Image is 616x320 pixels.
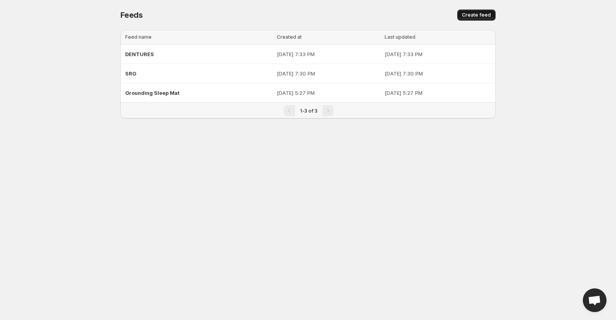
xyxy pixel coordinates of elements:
p: [DATE] 7:30 PM [385,70,491,77]
span: Create feed [462,12,491,18]
span: Created at [277,34,302,40]
nav: Pagination [120,102,496,119]
span: Feed name [125,34,152,40]
button: Create feed [457,9,496,21]
span: SRG [125,70,136,77]
p: [DATE] 5:27 PM [385,89,491,97]
span: Grounding Sleep Mat [125,90,180,96]
p: [DATE] 7:30 PM [277,70,380,77]
span: Feeds [120,10,143,20]
a: Open chat [583,288,607,312]
p: [DATE] 5:27 PM [277,89,380,97]
span: 1-3 of 3 [300,108,317,114]
span: DENTURES [125,51,154,57]
p: [DATE] 7:33 PM [385,50,491,58]
p: [DATE] 7:33 PM [277,50,380,58]
span: Last updated [385,34,415,40]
